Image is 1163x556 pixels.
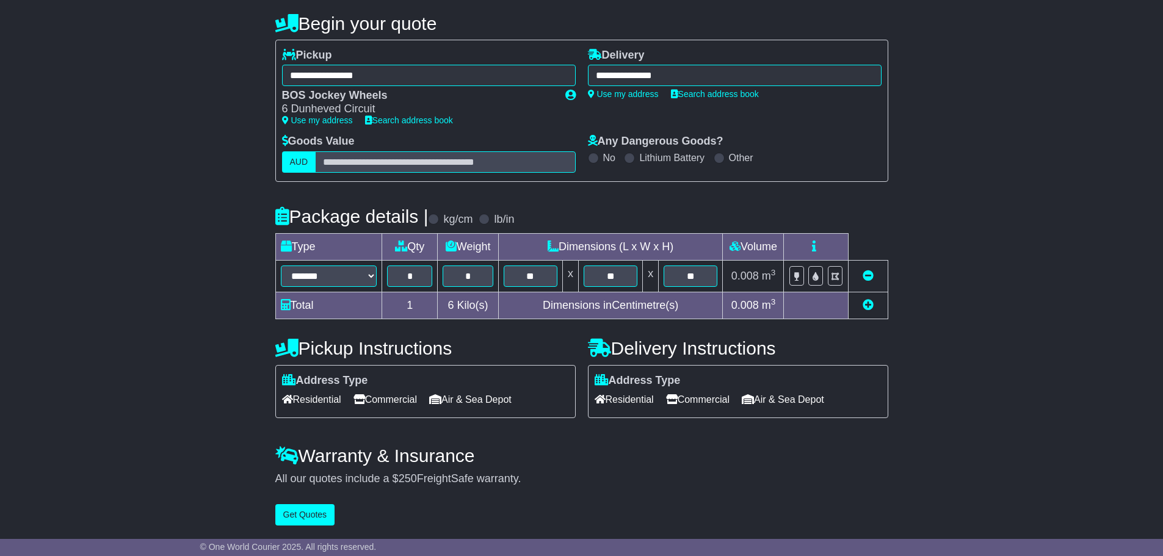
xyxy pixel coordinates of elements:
[762,270,776,282] span: m
[282,151,316,173] label: AUD
[438,292,498,319] td: Kilo(s)
[282,103,553,116] div: 6 Dunheved Circuit
[382,233,438,260] td: Qty
[275,472,888,486] div: All our quotes include a $ FreightSafe warranty.
[382,292,438,319] td: 1
[762,299,776,311] span: m
[494,213,514,226] label: lb/in
[275,504,335,525] button: Get Quotes
[399,472,417,485] span: 250
[438,233,498,260] td: Weight
[282,374,368,388] label: Address Type
[729,152,753,164] label: Other
[353,390,417,409] span: Commercial
[282,390,341,409] span: Residential
[365,115,453,125] a: Search address book
[563,260,579,292] td: x
[448,299,454,311] span: 6
[275,13,888,34] h4: Begin your quote
[588,89,659,99] a: Use my address
[282,135,355,148] label: Goods Value
[498,292,723,319] td: Dimensions in Centimetre(s)
[275,446,888,466] h4: Warranty & Insurance
[742,390,824,409] span: Air & Sea Depot
[588,135,723,148] label: Any Dangerous Goods?
[282,49,332,62] label: Pickup
[595,374,681,388] label: Address Type
[275,338,576,358] h4: Pickup Instructions
[282,115,353,125] a: Use my address
[275,233,382,260] td: Type
[282,89,553,103] div: BOS Jockey Wheels
[666,390,730,409] span: Commercial
[731,299,759,311] span: 0.008
[723,233,784,260] td: Volume
[595,390,654,409] span: Residential
[429,390,512,409] span: Air & Sea Depot
[863,299,874,311] a: Add new item
[643,260,659,292] td: x
[603,152,615,164] label: No
[588,49,645,62] label: Delivery
[671,89,759,99] a: Search address book
[200,542,377,552] span: © One World Courier 2025. All rights reserved.
[498,233,723,260] td: Dimensions (L x W x H)
[771,297,776,306] sup: 3
[639,152,705,164] label: Lithium Battery
[731,270,759,282] span: 0.008
[771,268,776,277] sup: 3
[863,270,874,282] a: Remove this item
[275,206,429,226] h4: Package details |
[443,213,473,226] label: kg/cm
[275,292,382,319] td: Total
[588,338,888,358] h4: Delivery Instructions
